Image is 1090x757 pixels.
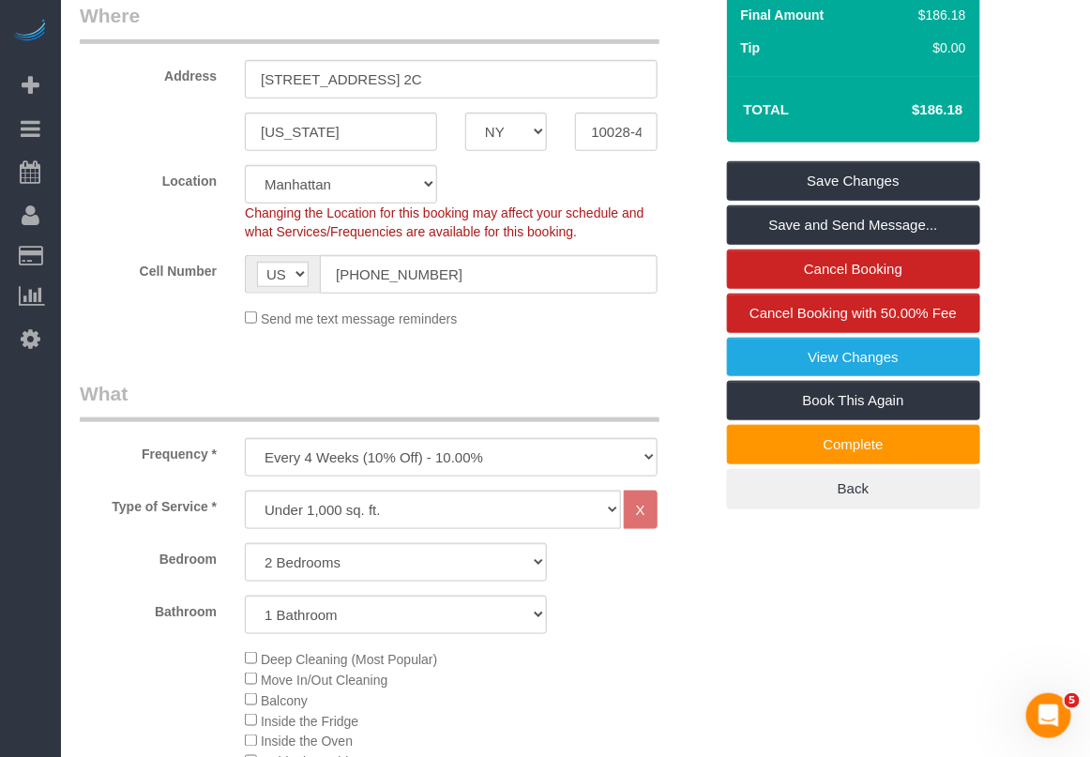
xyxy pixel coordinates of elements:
[749,305,957,321] span: Cancel Booking with 50.00% Fee
[66,543,231,568] label: Bedroom
[261,734,353,749] span: Inside the Oven
[727,250,980,289] a: Cancel Booking
[261,714,358,729] span: Inside the Fridge
[261,311,457,326] span: Send me text message reminders
[741,38,761,57] label: Tip
[66,165,231,190] label: Location
[910,6,966,24] div: $186.18
[66,255,231,280] label: Cell Number
[575,113,657,151] input: Zip Code
[66,438,231,463] label: Frequency *
[727,161,980,201] a: Save Changes
[727,425,980,464] a: Complete
[727,294,980,333] a: Cancel Booking with 50.00% Fee
[66,596,231,621] label: Bathroom
[727,338,980,377] a: View Changes
[66,491,231,516] label: Type of Service *
[727,205,980,245] a: Save and Send Message...
[261,693,308,708] span: Balcony
[855,102,962,118] h4: $186.18
[245,205,643,239] span: Changing the Location for this booking may affect your schedule and what Services/Frequencies are...
[1065,693,1080,708] span: 5
[245,113,437,151] input: City
[727,381,980,420] a: Book This Again
[744,101,790,117] strong: Total
[741,6,825,24] label: Final Amount
[727,469,980,508] a: Back
[66,60,231,85] label: Address
[910,38,966,57] div: $0.00
[1026,693,1071,738] iframe: Intercom live chat
[80,380,659,422] legend: What
[320,255,658,294] input: Cell Number
[261,673,387,688] span: Move In/Out Cleaning
[80,2,659,44] legend: Where
[11,19,49,45] img: Automaid Logo
[261,652,437,667] span: Deep Cleaning (Most Popular)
